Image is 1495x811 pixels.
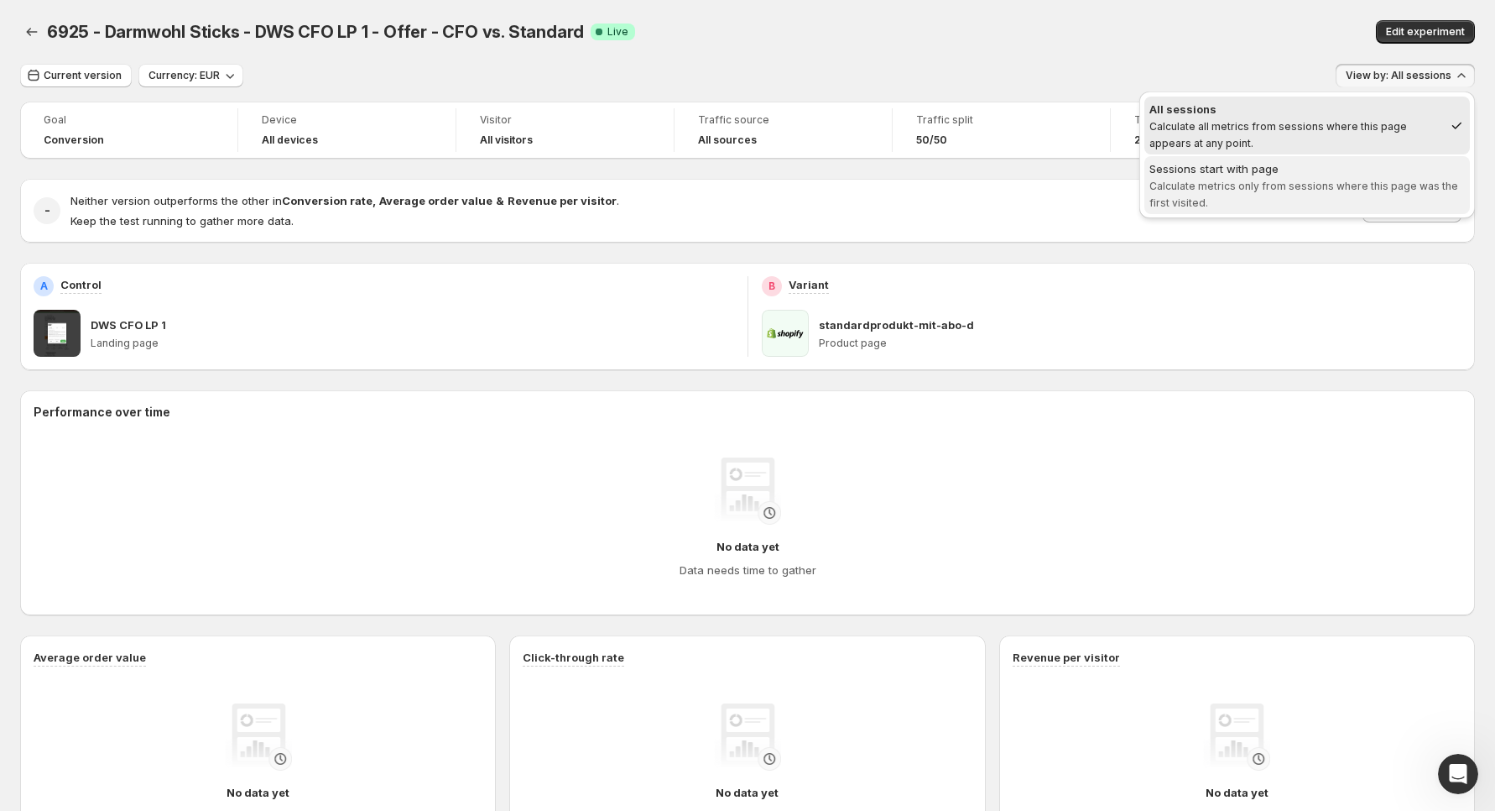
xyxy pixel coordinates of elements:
[44,133,104,147] span: Conversion
[714,458,781,525] img: No data yet
[262,112,432,149] a: DeviceAll devices
[916,112,1086,149] a: Traffic split50/50
[34,310,81,357] img: DWS CFO LP 1
[1149,180,1458,209] span: Calculate metrics only from sessions where this page was the first visited.
[34,404,1461,421] h2: Performance over time
[762,310,809,357] img: standardprodukt-mit-abo-d
[227,784,289,801] h4: No data yet
[262,113,432,127] span: Device
[225,704,292,771] img: No data yet
[44,112,214,149] a: GoalConversion
[698,133,757,147] h4: All sources
[148,69,220,82] span: Currency: EUR
[819,317,974,333] p: standardprodukt-mit-abo-d
[1438,754,1478,794] iframe: Intercom live chat
[1376,20,1475,44] button: Edit experiment
[20,64,132,87] button: Current version
[223,566,281,578] span: Messages
[34,27,67,60] img: Profile image for Antony
[680,562,816,578] h4: Data needs time to gather
[44,69,122,82] span: Current version
[1149,120,1407,149] span: Calculate all metrics from sessions where this page appears at any point.
[714,704,781,771] img: No data yet
[768,280,775,293] h2: B
[91,317,166,333] p: DWS CFO LP 1
[480,133,533,147] h4: All visitors
[34,212,301,229] div: Recent message
[916,113,1086,127] span: Traffic split
[17,197,319,285] div: Recent messageProfile image for AntonyMy pleasure[PERSON_NAME]•2h ago
[1013,649,1120,666] h3: Revenue per visitor
[20,20,44,44] button: Back
[1203,704,1270,771] img: No data yet
[289,27,319,57] div: Close
[716,784,779,801] h4: No data yet
[1386,25,1465,39] span: Edit experiment
[379,194,492,207] strong: Average order value
[523,649,624,666] h3: Click-through rate
[496,194,504,207] strong: &
[1336,64,1475,87] button: View by: All sessions
[372,194,376,207] strong: ,
[34,649,146,666] h3: Average order value
[44,202,50,219] h2: -
[282,194,372,207] strong: Conversion rate
[168,524,336,591] button: Messages
[716,538,779,555] h4: No data yet
[1149,101,1443,118] div: All sessions
[607,25,628,39] span: Live
[75,254,172,271] div: [PERSON_NAME]
[91,337,734,350] p: Landing page
[75,238,146,251] span: My pleasure
[34,119,302,148] p: Hi Artjom 👋
[480,113,650,127] span: Visitor
[1206,784,1268,801] h4: No data yet
[34,237,68,270] img: Profile image for Antony
[175,254,223,271] div: • 2h ago
[34,148,302,176] p: How can we help?
[47,22,584,42] span: 6925 - Darmwohl Sticks - DWS CFO LP 1 - Offer - CFO vs. Standard
[60,276,102,293] p: Control
[138,64,243,87] button: Currency: EUR
[1346,69,1451,82] span: View by: All sessions
[65,566,102,578] span: Home
[698,113,868,127] span: Traffic source
[698,112,868,149] a: Traffic sourceAll sources
[916,133,947,147] span: 50/50
[789,276,829,293] p: Variant
[70,214,294,228] span: Keep the test running to gather more data.
[480,112,650,149] a: VisitorAll visitors
[262,133,318,147] h4: All devices
[508,194,617,207] strong: Revenue per visitor
[44,113,214,127] span: Goal
[40,280,48,293] h2: A
[18,222,318,285] div: Profile image for AntonyMy pleasure[PERSON_NAME]•2h ago
[70,194,619,207] span: Neither version outperforms the other in .
[1149,160,1465,177] div: Sessions start with page
[819,337,1462,350] p: Product page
